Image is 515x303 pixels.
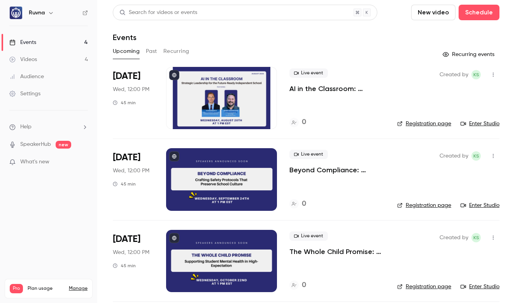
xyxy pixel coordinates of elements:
a: Registration page [397,283,451,291]
span: KS [473,151,479,161]
div: Sep 24 Wed, 1:00 PM (America/New York) [113,148,154,210]
span: Kyra Sandness [471,233,481,242]
div: Events [9,39,36,46]
a: 0 [289,117,306,128]
a: SpeakerHub [20,140,51,149]
span: KS [473,70,479,79]
li: help-dropdown-opener [9,123,88,131]
span: Live event [289,150,328,159]
span: Live event [289,68,328,78]
span: Created by [440,233,468,242]
a: Enter Studio [461,120,499,128]
span: Wed, 12:00 PM [113,167,149,175]
a: Beyond Compliance: Crafting Safety Protocols That Preserve School Culture [289,165,385,175]
a: Registration page [397,201,451,209]
span: Created by [440,70,468,79]
button: Schedule [459,5,499,20]
a: The Whole Child Promise: Supporting Student Mental Health in High-Expectation Environments [289,247,385,256]
button: Upcoming [113,45,140,58]
span: Created by [440,151,468,161]
a: Registration page [397,120,451,128]
span: Wed, 12:00 PM [113,249,149,256]
span: new [56,141,71,149]
a: Enter Studio [461,283,499,291]
img: Ruvna [10,7,22,19]
div: 45 min [113,100,136,106]
div: 45 min [113,181,136,187]
span: Pro [10,284,23,293]
h4: 0 [302,280,306,291]
span: Wed, 12:00 PM [113,86,149,93]
button: Recurring [163,45,189,58]
a: 0 [289,199,306,209]
span: Kyra Sandness [471,70,481,79]
span: [DATE] [113,233,140,245]
button: Past [146,45,157,58]
a: AI in the Classroom: Strategic Leadership for the Future-Ready Independent School [289,84,385,93]
h4: 0 [302,117,306,128]
div: Aug 20 Wed, 1:00 PM (America/New York) [113,67,154,129]
button: Recurring events [439,48,499,61]
span: [DATE] [113,70,140,82]
div: Search for videos or events [119,9,197,17]
span: Live event [289,231,328,241]
a: 0 [289,280,306,291]
div: Settings [9,90,40,98]
h6: Ruvna [29,9,45,17]
span: What's new [20,158,49,166]
div: Videos [9,56,37,63]
span: KS [473,233,479,242]
div: Audience [9,73,44,81]
span: Help [20,123,32,131]
h4: 0 [302,199,306,209]
h1: Events [113,33,137,42]
a: Enter Studio [461,201,499,209]
button: New video [411,5,455,20]
a: Manage [69,285,88,292]
span: Kyra Sandness [471,151,481,161]
span: [DATE] [113,151,140,164]
span: Plan usage [28,285,64,292]
div: 45 min [113,263,136,269]
div: Oct 22 Wed, 1:00 PM (America/New York) [113,230,154,292]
